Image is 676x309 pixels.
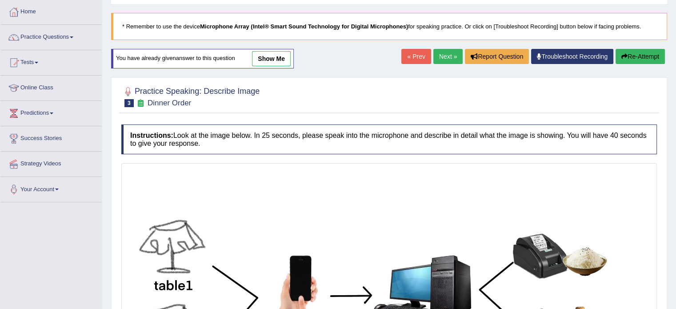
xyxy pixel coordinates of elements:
small: Exam occurring question [136,99,145,108]
blockquote: * Remember to use the device for speaking practice. Or click on [Troubleshoot Recording] button b... [111,13,667,40]
h4: Look at the image below. In 25 seconds, please speak into the microphone and describe in detail w... [121,124,657,154]
a: Online Class [0,76,102,98]
a: show me [252,51,291,66]
button: Report Question [465,49,529,64]
a: Troubleshoot Recording [531,49,613,64]
a: Your Account [0,177,102,199]
small: Dinner Order [148,99,191,107]
button: Re-Attempt [616,49,665,64]
a: « Prev [401,49,431,64]
a: Predictions [0,101,102,123]
a: Success Stories [0,126,102,148]
a: Strategy Videos [0,152,102,174]
b: Instructions: [130,132,173,139]
div: You have already given answer to this question [111,49,294,68]
a: Practice Questions [0,25,102,47]
a: Tests [0,50,102,72]
a: Next » [433,49,463,64]
h2: Practice Speaking: Describe Image [121,85,260,107]
b: Microphone Array (Intel® Smart Sound Technology for Digital Microphones) [200,23,408,30]
span: 3 [124,99,134,107]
